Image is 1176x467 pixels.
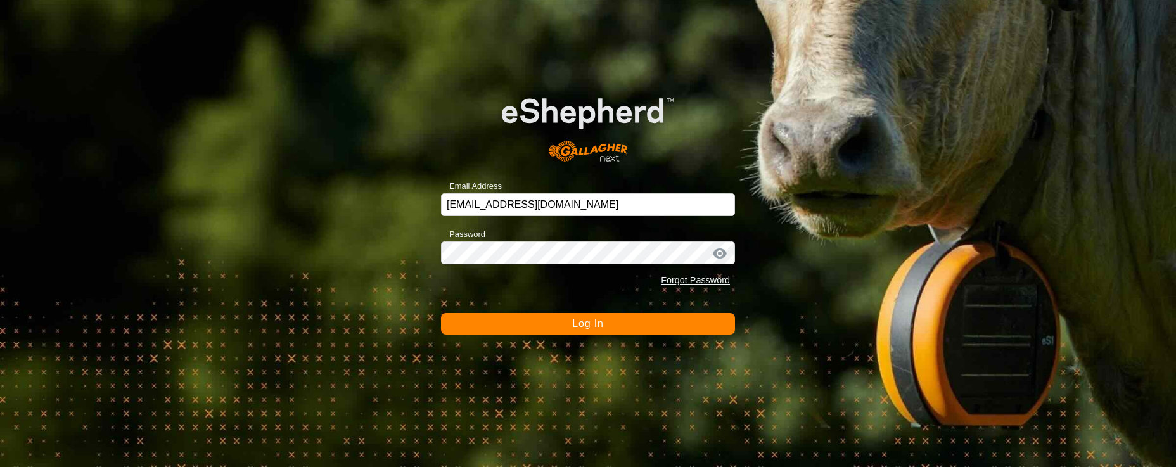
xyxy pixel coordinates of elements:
[441,228,485,241] label: Password
[470,74,705,174] img: E-shepherd Logo
[441,313,735,335] button: Log In
[441,193,735,216] input: Email Address
[572,318,603,329] span: Log In
[661,275,730,285] a: Forgot Password
[441,180,502,193] label: Email Address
